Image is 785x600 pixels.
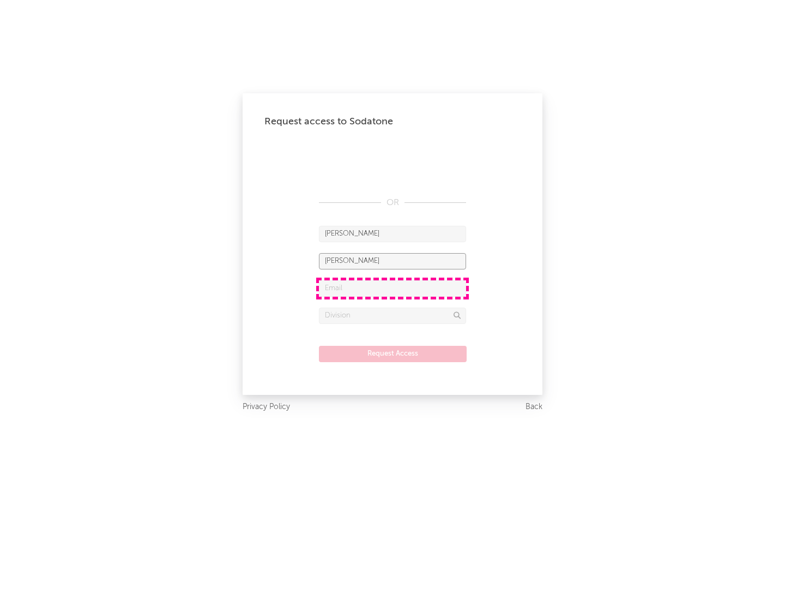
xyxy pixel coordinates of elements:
[319,226,466,242] input: First Name
[264,115,521,128] div: Request access to Sodatone
[319,253,466,269] input: Last Name
[319,346,467,362] button: Request Access
[526,400,542,414] a: Back
[243,400,290,414] a: Privacy Policy
[319,196,466,209] div: OR
[319,280,466,297] input: Email
[319,308,466,324] input: Division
